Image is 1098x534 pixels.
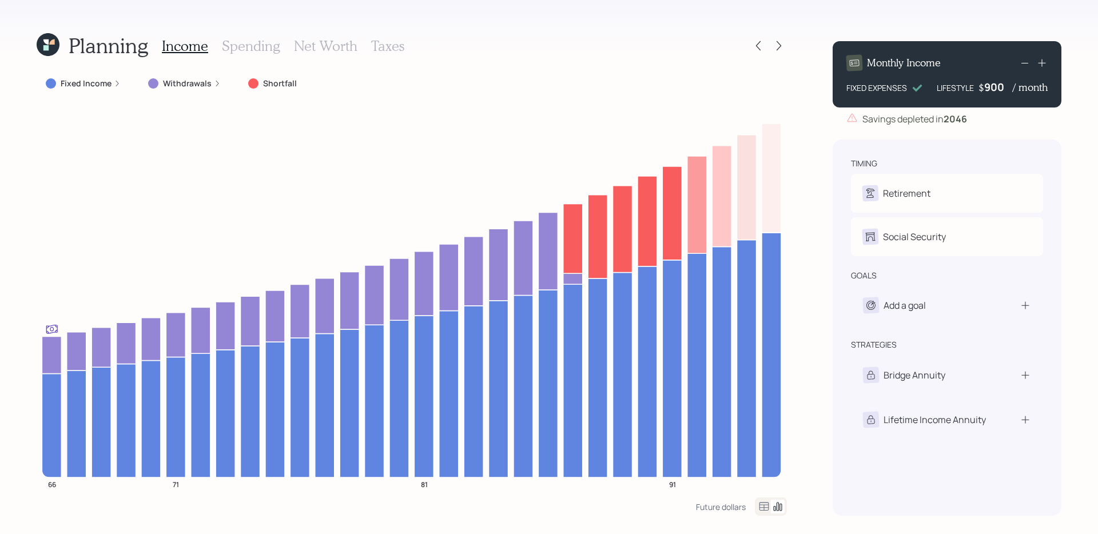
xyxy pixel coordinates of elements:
div: Lifetime Income Annuity [884,413,986,427]
div: 900 [984,80,1013,94]
div: Retirement [883,186,930,200]
div: timing [851,158,877,169]
tspan: 66 [48,479,56,489]
div: Add a goal [884,298,926,312]
div: Social Security [883,230,946,244]
label: Fixed Income [61,78,112,89]
tspan: 91 [669,479,676,489]
div: strategies [851,339,897,350]
tspan: 71 [173,479,179,489]
label: Withdrawals [163,78,212,89]
tspan: 81 [421,479,428,489]
h3: Taxes [371,38,404,54]
div: FIXED EXPENSES [846,82,907,94]
h3: Spending [222,38,280,54]
b: 2046 [944,113,967,125]
div: LIFESTYLE [937,82,974,94]
div: Bridge Annuity [884,368,945,382]
h3: Net Worth [294,38,357,54]
div: Savings depleted in [862,112,967,126]
h4: $ [978,81,984,94]
h4: / month [1013,81,1048,94]
div: Future dollars [696,501,746,512]
div: goals [851,270,877,281]
h4: Monthly Income [867,57,941,69]
label: Shortfall [263,78,297,89]
h1: Planning [69,33,148,58]
h3: Income [162,38,208,54]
